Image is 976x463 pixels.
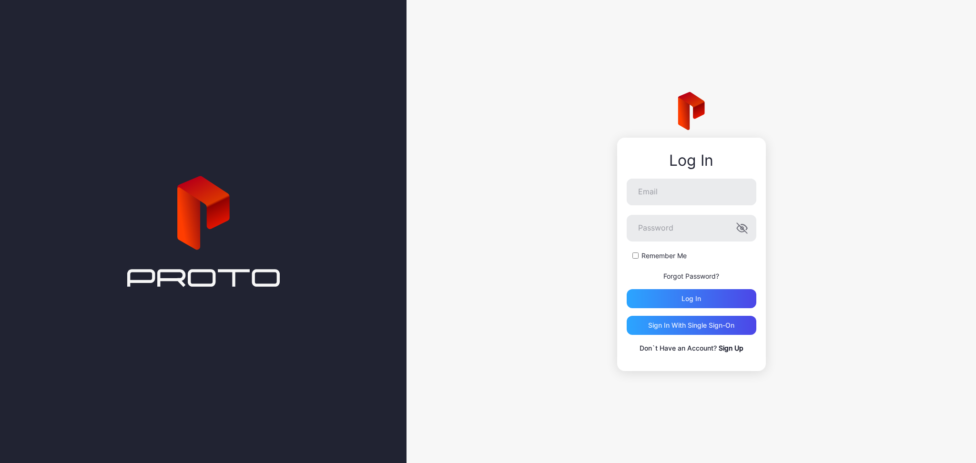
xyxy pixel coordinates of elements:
[641,251,687,261] label: Remember Me
[681,295,701,302] div: Log in
[627,316,756,335] button: Sign in With Single Sign-On
[627,289,756,308] button: Log in
[627,342,756,354] p: Don`t Have an Account?
[627,215,756,242] input: Password
[648,322,734,329] div: Sign in With Single Sign-On
[627,152,756,169] div: Log In
[719,344,743,352] a: Sign Up
[663,272,719,280] a: Forgot Password?
[736,222,748,234] button: Password
[627,179,756,205] input: Email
